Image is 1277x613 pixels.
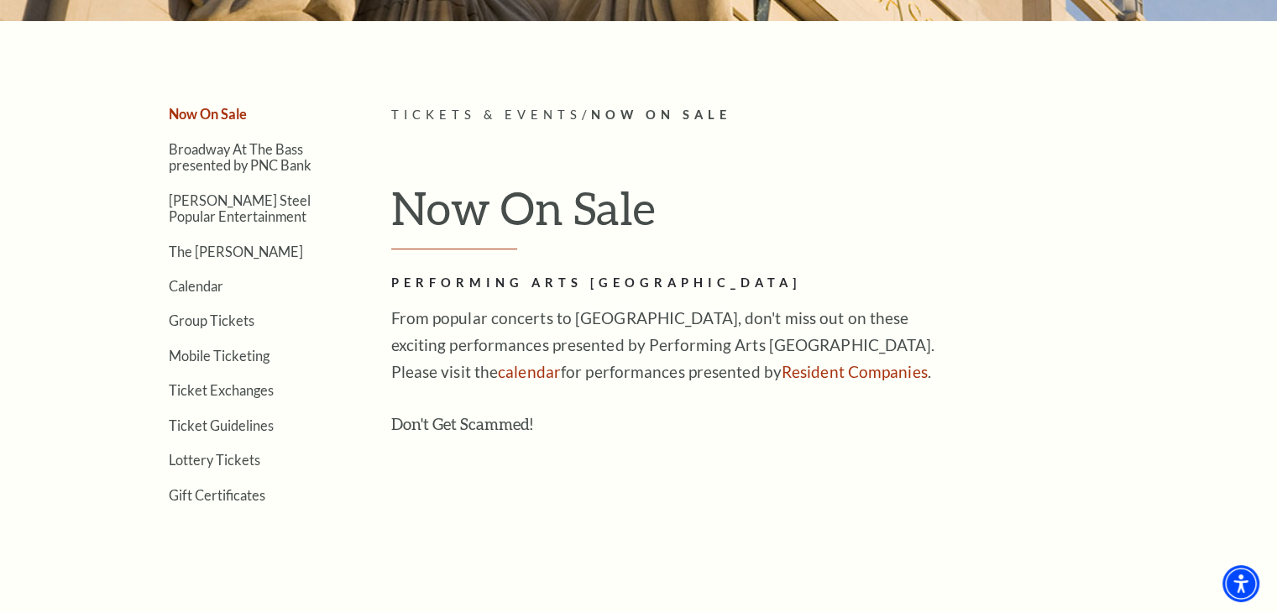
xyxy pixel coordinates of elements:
a: Lottery Tickets [169,452,260,468]
h1: Now On Sale [391,181,1159,249]
span: Now On Sale [590,107,730,122]
a: Group Tickets [169,312,254,328]
a: Resident Companies [782,362,928,381]
h3: Don't Get Scammed! [391,411,937,437]
a: Ticket Exchanges [169,382,274,398]
a: Now On Sale [169,106,247,122]
a: Mobile Ticketing [169,348,270,364]
a: Gift Certificates [169,487,265,503]
p: From popular concerts to [GEOGRAPHIC_DATA], don't miss out on these exciting performances present... [391,305,937,385]
a: Ticket Guidelines [169,417,274,433]
a: Broadway At The Bass presented by PNC Bank [169,141,311,173]
h2: Performing Arts [GEOGRAPHIC_DATA] [391,273,937,294]
a: Calendar [169,278,223,294]
a: The [PERSON_NAME] [169,244,303,259]
div: Accessibility Menu [1222,565,1259,602]
a: [PERSON_NAME] Steel Popular Entertainment [169,192,311,224]
a: calendar [498,362,561,381]
span: Tickets & Events [391,107,582,122]
p: / [391,105,1159,126]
